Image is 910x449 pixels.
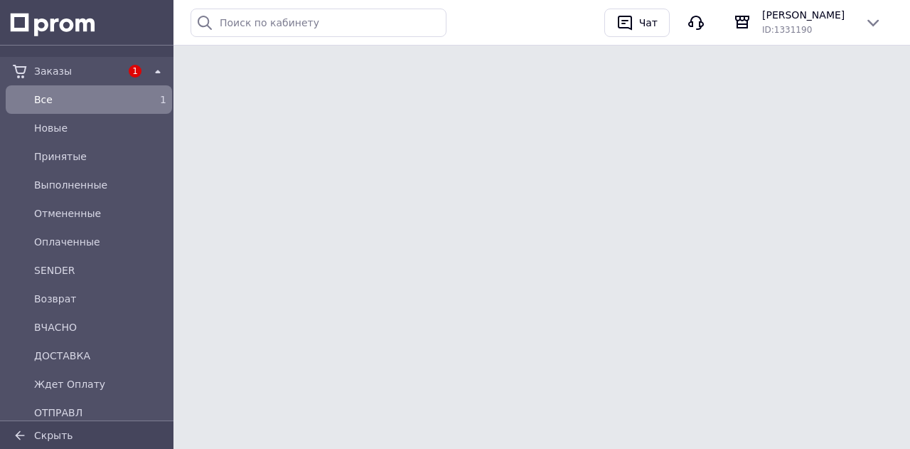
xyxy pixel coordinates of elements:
[34,235,166,249] span: Оплаченные
[34,320,166,334] span: ВЧАСНО
[34,178,166,192] span: Выполненные
[762,8,853,22] span: [PERSON_NAME]
[34,406,166,420] span: ОТПРАВЛ
[34,349,166,363] span: ДОСТАВКА
[34,263,166,278] span: SENDER
[34,292,166,306] span: Возврат
[191,9,446,37] input: Поиск по кабинету
[129,65,141,78] span: 1
[34,93,138,107] span: Все
[636,12,660,33] div: Чат
[34,377,166,391] span: Ждет Оплату
[34,64,121,78] span: Заказы
[762,25,812,35] span: ID: 1331190
[604,9,670,37] button: Чат
[34,121,166,135] span: Новые
[160,94,166,105] span: 1
[34,206,166,221] span: Отмененные
[34,430,73,441] span: Скрыть
[34,149,166,164] span: Принятые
